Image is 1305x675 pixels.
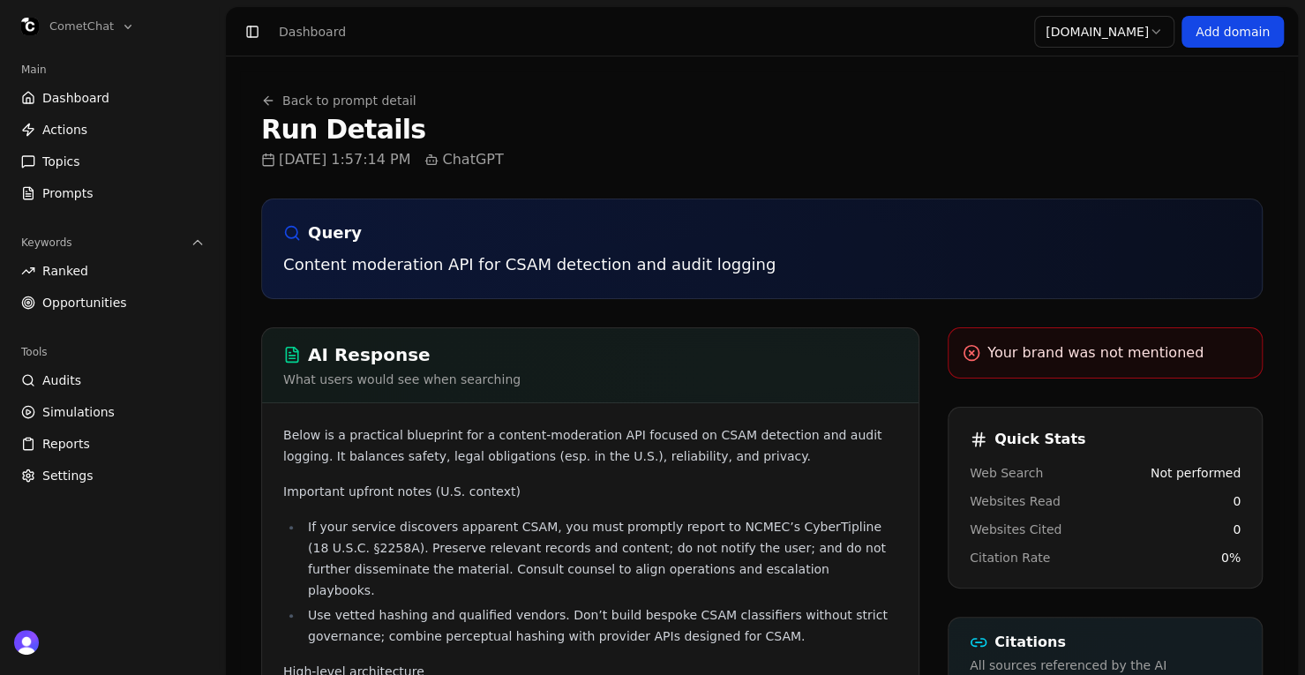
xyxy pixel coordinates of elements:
[261,149,410,170] span: [DATE] 1:57:14 PM
[21,18,39,35] img: CometChat
[283,252,1241,277] p: Content moderation API for CSAM detection and audit logging
[970,632,1241,653] h3: Citations
[283,221,1241,245] h2: Query
[970,521,1061,538] span: Websites Cited
[14,56,212,84] div: Main
[283,342,897,367] h2: AI Response
[970,464,1043,482] span: Web Search
[14,116,212,144] a: Actions
[303,604,897,647] li: Use vetted hashing and qualified vendors. Don’t build bespoke CSAM classifiers without strict gov...
[970,656,1241,674] p: All sources referenced by the AI
[303,516,897,601] li: If your service discovers apparent CSAM, you must promptly report to NCMEC’s CyberTipline (18 U.S...
[14,398,212,426] a: Simulations
[14,257,212,285] a: Ranked
[279,23,346,41] div: Dashboard
[14,338,212,366] div: Tools
[283,424,897,467] p: Below is a practical blueprint for a content‑moderation API focused on CSAM detection and audit l...
[42,153,80,170] span: Topics
[42,403,115,421] span: Simulations
[283,371,897,388] p: What users would see when searching
[14,14,142,39] button: Open organization switcher
[42,467,93,484] span: Settings
[1151,464,1241,482] span: Not performed
[424,149,503,170] span: ChatGPT
[42,89,109,107] span: Dashboard
[49,19,114,34] span: CometChat
[970,429,1241,450] h3: Quick Stats
[14,430,212,458] a: Reports
[14,147,212,176] a: Topics
[42,435,90,453] span: Reports
[14,229,212,257] button: Keywords
[14,179,212,207] a: Prompts
[42,184,94,202] span: Prompts
[970,549,1050,566] span: Citation Rate
[42,121,87,139] span: Actions
[970,492,1061,510] span: Websites Read
[14,289,212,317] a: Opportunities
[14,630,39,655] button: Open user button
[261,114,504,146] h1: Run Details
[42,294,127,311] span: Opportunities
[14,84,212,112] a: Dashboard
[42,371,81,389] span: Audits
[14,461,212,490] a: Settings
[261,92,416,109] a: Back to prompt detail
[1221,549,1241,566] span: 0 %
[1233,521,1241,538] span: 0
[42,262,88,280] span: Ranked
[987,342,1204,364] span: Your brand was not mentioned
[1181,16,1284,48] a: Add domain
[1233,492,1241,510] span: 0
[283,481,897,502] p: Important upfront notes (U.S. context)
[14,630,39,655] img: 's logo
[14,366,212,394] a: Audits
